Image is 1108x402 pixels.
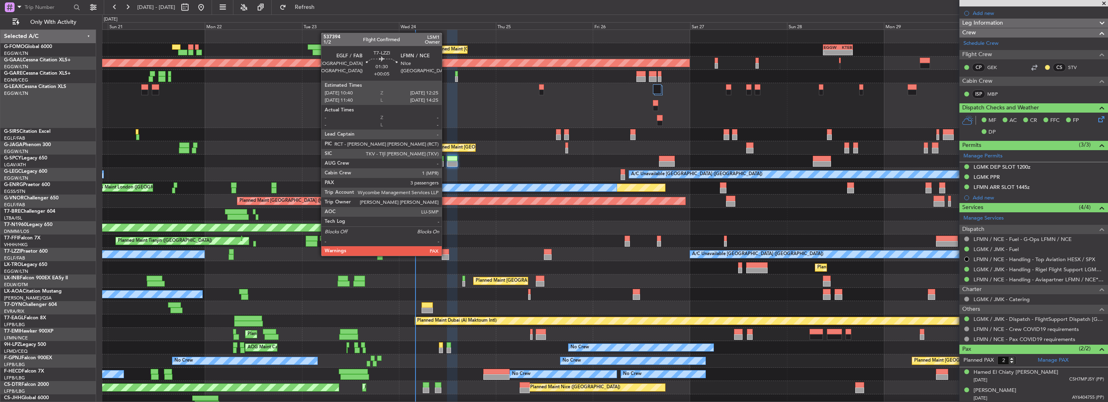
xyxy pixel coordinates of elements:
[4,44,52,49] a: G-FOMOGlobal 6000
[1009,117,1017,125] span: AC
[174,355,193,367] div: No Crew
[987,90,1005,98] a: MBP
[974,184,1030,191] div: LFMN ARR SLOT 1445z
[239,195,367,207] div: Planned Maint [GEOGRAPHIC_DATA] ([GEOGRAPHIC_DATA])
[974,276,1104,283] a: LFMN / NCE - Handling - Aviapartner LFMN / NCE*****MY HANDLING****
[4,44,25,49] span: G-FOMO
[4,202,25,208] a: EGLF/FAB
[787,22,884,29] div: Sun 28
[562,355,581,367] div: No Crew
[4,289,23,294] span: LX-AOA
[399,22,496,29] div: Wed 24
[104,16,118,23] div: [DATE]
[824,50,838,55] div: -
[972,90,985,98] div: ISP
[838,45,852,50] div: KTEB
[692,248,823,260] div: A/C Unavailable [GEOGRAPHIC_DATA] ([GEOGRAPHIC_DATA])
[974,316,1104,322] a: LGMK / JMK - Dispatch - FlightSupport Dispatch [GEOGRAPHIC_DATA]
[1079,344,1091,353] span: (2/2)
[884,22,981,29] div: Mon 29
[974,246,1019,253] a: LGMK / JMK - Fuel
[4,388,25,394] a: LFPB/LBG
[974,163,1030,170] div: LGMK DEP SLOT 1200z
[4,222,52,227] a: T7-N1960Legacy 650
[962,28,976,38] span: Crew
[962,141,981,150] span: Permits
[4,276,20,281] span: LX-INB
[962,285,982,294] span: Charter
[623,368,642,380] div: No Crew
[690,22,787,29] div: Sat 27
[4,196,59,201] a: G-VNORChallenger 650
[974,326,1079,333] a: LFMN / NCE - Crew COVID19 requirements
[417,315,497,327] div: Planned Maint Dubai (Al Maktoum Intl)
[631,168,762,180] div: A/C Unavailable [GEOGRAPHIC_DATA] ([GEOGRAPHIC_DATA])
[974,266,1104,273] a: LGMK / JMK - Handling - Rigel Flight Support LGMK/JMK
[4,356,21,360] span: F-GPNJ
[593,22,690,29] div: Fri 26
[838,50,852,55] div: -
[1079,203,1091,211] span: (4/4)
[93,182,183,194] div: AOG Maint London ([GEOGRAPHIC_DATA])
[4,71,71,76] a: G-GARECessna Citation XLS+
[988,117,996,125] span: MF
[4,249,48,254] a: T7-LZZIPraetor 600
[512,368,531,380] div: No Crew
[137,4,175,11] span: [DATE] - [DATE]
[4,295,52,301] a: [PERSON_NAME]/QSA
[4,64,28,70] a: EGGW/LTN
[1053,63,1066,72] div: CS
[4,308,24,314] a: EVRA/RIX
[4,58,71,63] a: G-GAALCessna Citation XLS+
[325,241,340,246] div: 05:35 Z
[4,369,22,374] span: F-HECD
[4,135,25,141] a: EGLF/FAB
[108,22,205,29] div: Sun 21
[248,341,312,354] div: AOG Maint Cannes (Mandelieu)
[1050,117,1060,125] span: FFC
[530,381,620,394] div: Planned Maint Nice ([GEOGRAPHIC_DATA])
[4,182,50,187] a: G-ENRGPraetor 600
[365,381,406,394] div: Planned Maint Sofia
[4,322,25,328] a: LFPB/LBG
[962,103,1039,113] span: Dispatch Checks and Weather
[962,50,992,59] span: Flight Crew
[4,362,25,368] a: LFPB/LBG
[118,235,212,247] div: Planned Maint Tianjin ([GEOGRAPHIC_DATA])
[972,63,985,72] div: CP
[4,342,20,347] span: 9H-LPZ
[433,142,560,154] div: Planned Maint [GEOGRAPHIC_DATA] ([GEOGRAPHIC_DATA])
[476,275,603,287] div: Planned Maint [GEOGRAPHIC_DATA] ([GEOGRAPHIC_DATA])
[974,256,1095,263] a: LFMN / NCE - Handling - Top Aviation HESX / SPX
[4,156,47,161] a: G-SPCYLegacy 650
[1073,117,1079,125] span: FP
[4,255,25,261] a: EGLF/FAB
[205,22,302,29] div: Mon 22
[4,302,22,307] span: T7-DYN
[914,355,1041,367] div: Planned Maint [GEOGRAPHIC_DATA] ([GEOGRAPHIC_DATA])
[962,77,993,86] span: Cabin Crew
[974,395,987,401] span: [DATE]
[4,222,27,227] span: T7-N1960
[4,182,23,187] span: G-ENRG
[4,268,28,274] a: EGGW/LTN
[4,169,21,174] span: G-LEGC
[4,162,26,168] a: LGAV/ATH
[4,329,53,334] a: T7-EMIHawker 900XP
[4,236,18,241] span: T7-FFI
[974,387,1016,395] div: [PERSON_NAME]
[4,196,24,201] span: G-VNOR
[974,236,1072,243] a: LFMN / NCE - Fuel - G-Ops LFMN / NCE
[4,77,28,83] a: EGNR/CEG
[25,1,71,13] input: Trip Number
[974,336,1075,343] a: LFMN / NCE - Pax COVID19 requirements
[4,262,21,267] span: LX-TRO
[973,194,1104,201] div: Add new
[963,214,1004,222] a: Manage Services
[974,368,1058,377] div: Hamed El Chiaty [PERSON_NAME]
[4,276,68,281] a: LX-INBFalcon 900EX EASy II
[1069,376,1104,383] span: C5H7MPJ5Y (PP)
[1030,117,1037,125] span: CR
[4,369,44,374] a: F-HECDFalcon 7X
[4,129,50,134] a: G-SIRSCitation Excel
